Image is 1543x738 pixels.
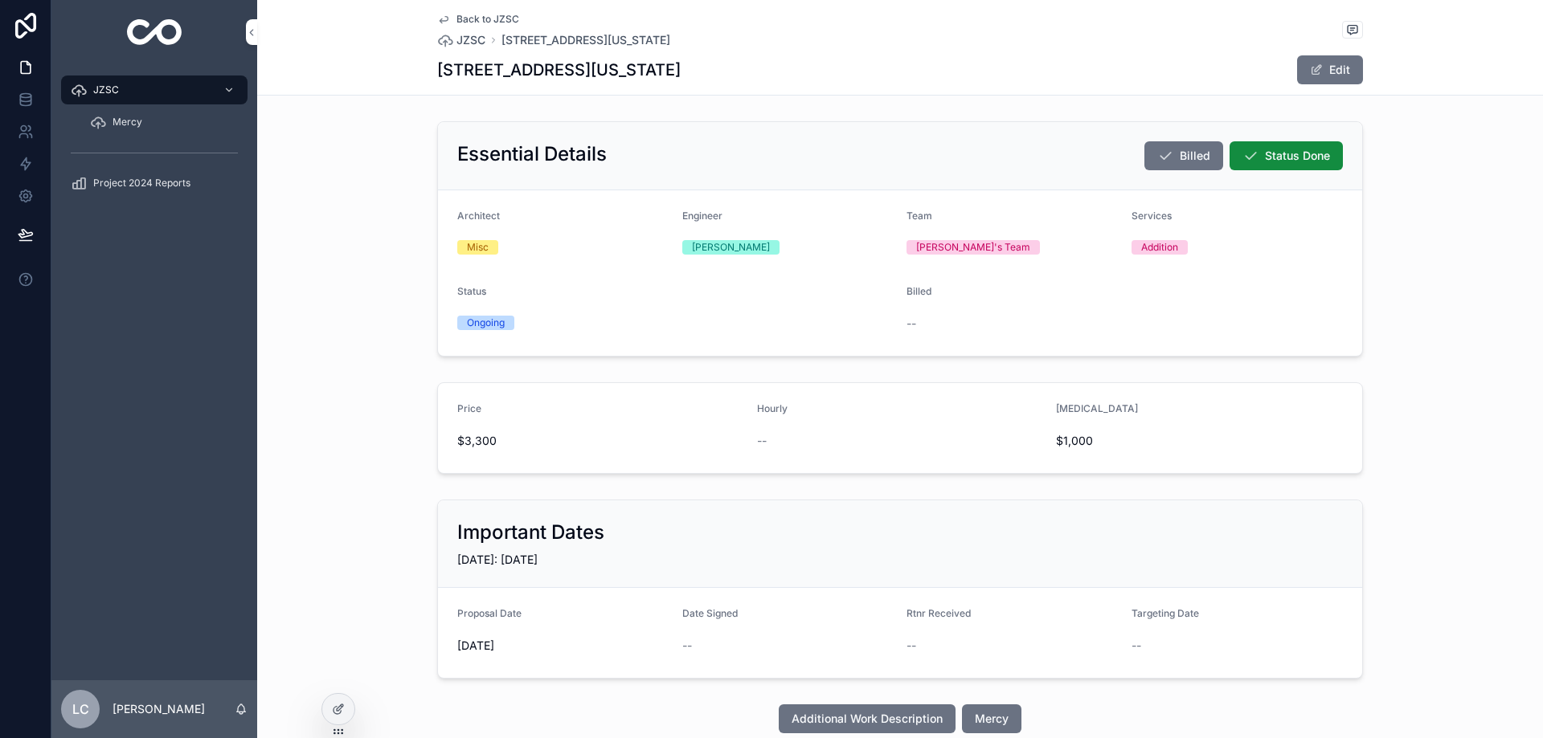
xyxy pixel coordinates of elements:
span: Engineer [682,210,722,222]
span: [MEDICAL_DATA] [1056,402,1138,414]
div: Addition [1141,240,1178,255]
span: Rtnr Received [907,607,971,619]
span: LC [72,699,89,719]
span: JZSC [93,84,119,96]
span: $1,000 [1056,433,1268,449]
button: Mercy [962,704,1021,733]
a: JZSC [437,32,485,48]
span: Billed [907,285,931,297]
h2: Important Dates [457,520,604,545]
a: Project 2024 Reports [61,169,248,198]
div: scrollable content [51,64,257,218]
span: Billed [1180,148,1210,164]
span: -- [907,316,916,332]
span: -- [1132,638,1141,654]
h1: [STREET_ADDRESS][US_STATE] [437,59,681,81]
span: Hourly [757,402,788,414]
img: App logo [127,19,182,45]
span: -- [682,638,692,654]
button: Additional Work Description [779,704,956,733]
span: -- [757,433,767,449]
span: Services [1132,210,1172,222]
span: [DATE]: [DATE] [457,552,538,566]
span: Proposal Date [457,607,522,619]
button: Edit [1297,55,1363,84]
a: [STREET_ADDRESS][US_STATE] [501,32,670,48]
div: Misc [467,240,489,255]
a: Back to JZSC [437,13,519,26]
span: Back to JZSC [456,13,519,26]
span: Mercy [975,711,1009,727]
span: Team [907,210,932,222]
span: -- [907,638,916,654]
span: Date Signed [682,607,738,619]
span: $3,300 [457,433,744,449]
a: JZSC [61,75,248,104]
a: Mercy [80,108,248,137]
span: Architect [457,210,500,222]
span: [DATE] [457,638,669,654]
span: Status Done [1265,148,1330,164]
span: JZSC [456,32,485,48]
h2: Essential Details [457,141,607,167]
button: Billed [1144,141,1223,170]
div: Ongoing [467,316,505,330]
span: Status [457,285,486,297]
div: [PERSON_NAME]'s Team [916,240,1030,255]
span: Price [457,402,481,414]
span: Project 2024 Reports [93,177,190,190]
span: Targeting Date [1132,607,1199,619]
span: Additional Work Description [792,711,943,727]
button: Status Done [1230,141,1343,170]
p: [PERSON_NAME] [113,701,205,717]
span: Mercy [113,116,142,128]
div: [PERSON_NAME] [692,240,770,255]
